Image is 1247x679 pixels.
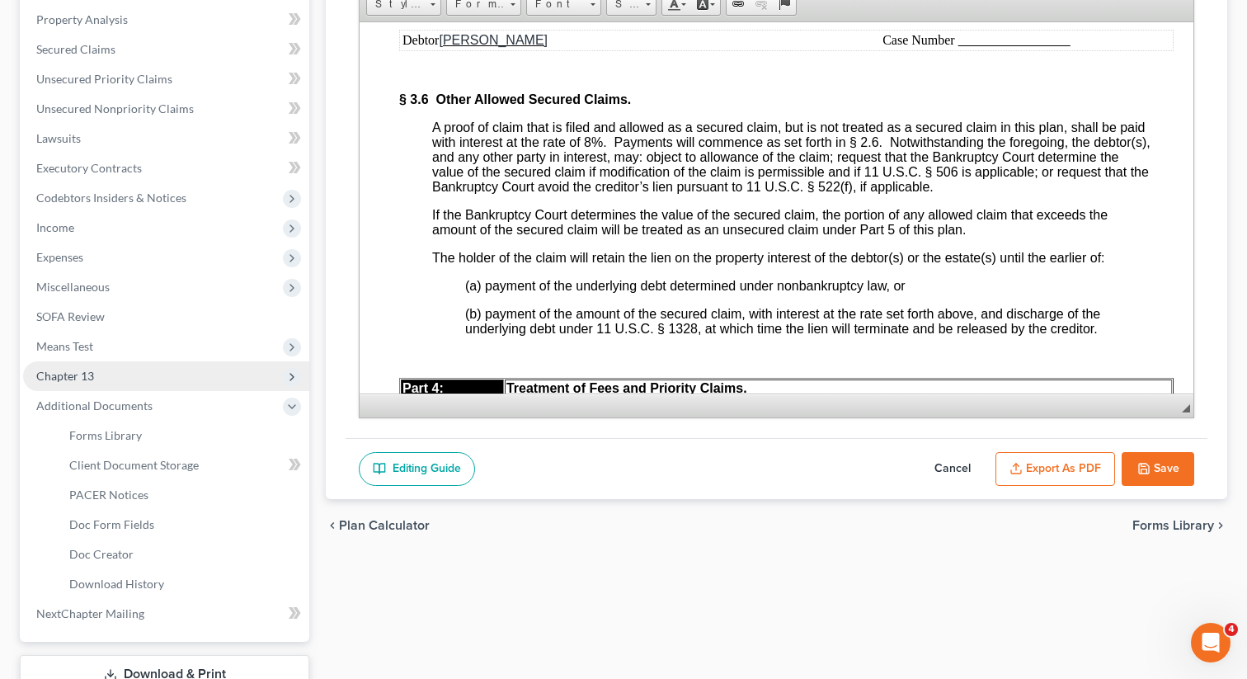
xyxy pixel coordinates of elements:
[36,398,153,413] span: Additional Documents
[1214,519,1227,532] i: chevron_right
[1191,623,1231,662] iframe: Intercom live chat
[23,5,309,35] a: Property Analysis
[36,250,83,264] span: Expenses
[916,452,989,487] button: Cancel
[23,35,309,64] a: Secured Claims
[36,220,74,234] span: Income
[147,359,388,373] strong: Treatment of Fees and Priority Claims.
[36,131,81,145] span: Lawsuits
[36,339,93,353] span: Means Test
[69,428,142,442] span: Forms Library
[326,519,430,532] button: chevron_left Plan Calculator
[69,577,164,591] span: Download History
[359,452,475,487] a: Editing Guide
[36,161,142,175] span: Executory Contracts
[1122,452,1194,487] button: Save
[56,421,309,450] a: Forms Library
[69,488,148,502] span: PACER Notices
[1225,623,1238,636] span: 4
[23,599,309,629] a: NextChapter Mailing
[1132,519,1214,532] span: Forms Library
[56,450,309,480] a: Client Document Storage
[69,458,199,472] span: Client Document Storage
[56,540,309,569] a: Doc Creator
[23,124,309,153] a: Lawsuits
[326,519,339,532] i: chevron_left
[36,191,186,205] span: Codebtors Insiders & Notices
[339,519,430,532] span: Plan Calculator
[43,359,84,373] span: Part 4:
[36,101,194,116] span: Unsecured Nonpriority Claims
[23,94,309,124] a: Unsecured Nonpriority Claims
[36,369,94,383] span: Chapter 13
[36,72,172,86] span: Unsecured Priority Claims
[36,42,115,56] span: Secured Claims
[995,452,1115,487] button: Export as PDF
[36,280,110,294] span: Miscellaneous
[36,606,144,620] span: NextChapter Mailing
[56,510,309,540] a: Doc Form Fields
[69,547,134,561] span: Doc Creator
[360,22,1193,394] iframe: Rich Text Editor, document-ckeditor
[56,480,309,510] a: PACER Notices
[69,517,154,531] span: Doc Form Fields
[56,569,309,599] a: Download History
[23,64,309,94] a: Unsecured Priority Claims
[23,302,309,332] a: SOFA Review
[1132,519,1227,532] button: Forms Library chevron_right
[36,309,105,323] span: SOFA Review
[36,12,128,26] span: Property Analysis
[1182,404,1190,413] span: Resize
[23,153,309,183] a: Executory Contracts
